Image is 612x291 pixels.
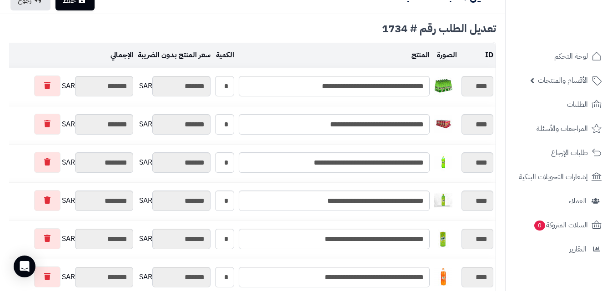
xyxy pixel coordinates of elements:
div: تعديل الطلب رقم # 1734 [9,23,496,34]
a: العملاء [511,190,607,212]
span: الطلبات [567,98,588,111]
img: 1747574948-012000802850_1-40x40.jpg [434,268,452,286]
div: SAR [2,228,133,249]
td: الكمية [213,43,236,68]
a: المراجعات والأسئلة [511,118,607,140]
img: 1747544486-c60db756-6ee7-44b0-a7d4-ec449800-40x40.jpg [434,153,452,171]
span: التقارير [569,243,587,256]
img: 1747541821-41b3e9c9-b122-4b85-a7a7-6bf0eb40-40x40.jpg [434,77,452,95]
div: SAR [138,267,211,287]
td: الصورة [432,43,459,68]
td: ID [459,43,496,68]
div: SAR [138,191,211,211]
div: SAR [138,114,211,135]
span: طلبات الإرجاع [551,146,588,159]
div: SAR [2,266,133,287]
div: SAR [138,76,211,96]
img: logo-2.png [550,25,603,44]
span: الأقسام والمنتجات [538,74,588,87]
a: السلات المتروكة0 [511,214,607,236]
span: العملاء [569,195,587,207]
td: سعر المنتج بدون الضريبة [135,43,213,68]
div: SAR [2,152,133,173]
div: Open Intercom Messenger [14,256,35,277]
img: 1747566256-XP8G23evkchGmxKUr8YaGb2gsq2hZno4-40x40.jpg [434,191,452,210]
td: المنتج [236,43,432,68]
span: لوحة التحكم [554,50,588,63]
span: إشعارات التحويلات البنكية [519,171,588,183]
a: التقارير [511,238,607,260]
span: المراجعات والأسئلة [537,122,588,135]
img: 1747566616-1481083d-48b6-4b0f-b89f-c8f09a39-40x40.jpg [434,230,452,248]
a: الطلبات [511,94,607,115]
div: SAR [138,229,211,249]
img: 1747542247-c40cb516-d5e3-4db4-836a-13cf9282-40x40.jpg [434,115,452,133]
div: SAR [2,190,133,211]
a: لوحة التحكم [511,45,607,67]
div: SAR [2,75,133,96]
a: طلبات الإرجاع [511,142,607,164]
a: إشعارات التحويلات البنكية [511,166,607,188]
span: السلات المتروكة [533,219,588,231]
div: SAR [2,114,133,135]
div: SAR [138,152,211,173]
span: 0 [534,221,545,231]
